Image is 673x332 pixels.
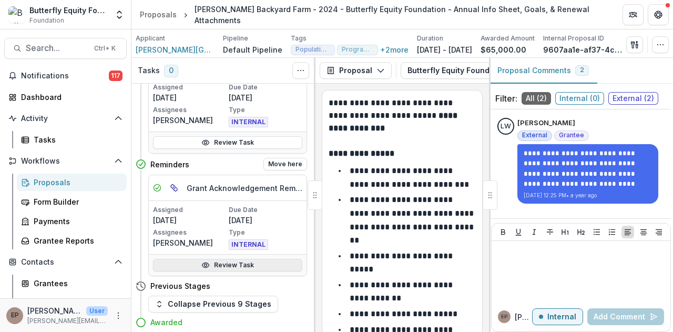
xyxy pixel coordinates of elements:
p: Pipeline [223,34,248,43]
span: Activity [21,114,110,123]
p: Awarded Amount [481,34,535,43]
p: Duration [417,34,443,43]
button: Open entity switcher [112,4,127,25]
span: Notifications [21,72,109,81]
button: Proposal [320,62,392,79]
button: Heading 1 [559,226,572,238]
div: Tasks [34,134,118,145]
p: Type [229,105,302,115]
button: Bold [497,226,509,238]
img: Butterfly Equity Foundation [8,6,25,23]
p: Internal [547,313,576,321]
button: Notifications117 [4,67,127,84]
p: Due Date [229,205,302,215]
a: Dashboard [4,88,127,106]
div: Emily Parker [11,312,19,319]
p: [PERSON_NAME] [27,305,82,316]
div: Proposals [34,177,118,188]
button: Underline [512,226,525,238]
h5: Grant Acknowledgement Reminder [187,183,302,194]
button: Ordered List [606,226,618,238]
p: [PERSON_NAME][EMAIL_ADDRESS][DOMAIN_NAME] [27,316,108,326]
span: External ( 2 ) [608,92,658,105]
a: [PERSON_NAME][GEOGRAPHIC_DATA] [136,44,215,55]
button: Toggle View Cancelled Tasks [292,62,309,79]
p: $65,000.00 [481,44,526,55]
nav: breadcrumb [136,2,610,28]
h4: Previous Stages [150,280,210,291]
p: Filter: [495,92,517,105]
a: Review Task [153,136,302,149]
a: Proposals [136,7,181,22]
p: Applicant [136,34,165,43]
div: Form Builder [34,196,118,207]
span: Foundation [29,16,64,25]
p: Due Date [229,83,302,92]
span: INTERNAL [229,239,268,250]
a: Payments [17,213,127,230]
button: Add Comment [587,308,664,325]
button: View dependent tasks [166,179,182,196]
p: [PERSON_NAME] [515,311,532,323]
h4: Reminders [150,159,189,170]
button: Strike [544,226,556,238]
p: [PERSON_NAME] [517,118,575,128]
button: Partners [623,4,644,25]
div: Grantees [34,278,118,289]
p: [PERSON_NAME] [153,237,227,248]
p: 9607aa1e-af37-4ce4-b6f7-e039a9c8f94a [543,44,622,55]
a: Review Task [153,259,302,271]
p: Assignees [153,105,227,115]
button: Align Right [652,226,665,238]
div: Proposals [140,9,177,20]
span: Contacts [21,258,110,267]
p: Internal Proposal ID [543,34,604,43]
button: Italicize [528,226,541,238]
p: [DATE] - [DATE] [417,44,472,55]
p: Default Pipeline [223,44,282,55]
a: Tasks [17,131,127,148]
div: Lacey Wozny [501,123,511,130]
p: User [86,306,108,316]
p: [DATE] [153,215,227,226]
a: Grantees [17,275,127,292]
p: [DATE] [153,92,227,103]
button: Collapse Previous 9 Stages [148,296,278,313]
span: All ( 2 ) [522,92,551,105]
h4: Awarded [150,317,182,328]
span: Program Area - Healthy Food Retail [342,46,373,53]
div: Dashboard [21,92,118,103]
button: Internal [532,308,583,325]
span: Workflows [21,157,110,166]
div: Payments [34,216,118,227]
div: Ctrl + K [92,43,118,54]
div: [PERSON_NAME] Backyard Farm - 2024 - Butterfly Equity Foundation - Annual Info Sheet, Goals, & Re... [195,4,606,26]
span: Populations Served - System Impacted [295,46,330,53]
button: Search... [4,38,127,59]
button: Heading 2 [575,226,587,238]
div: Communications [34,297,118,308]
a: Form Builder [17,193,127,210]
button: Get Help [648,4,669,25]
span: 0 [164,65,178,77]
button: Align Left [621,226,634,238]
p: [PERSON_NAME] [153,115,227,126]
span: Search... [26,43,88,53]
span: Internal ( 0 ) [555,92,604,105]
span: 117 [109,71,123,81]
button: Open Activity [4,110,127,127]
a: Grantee Reports [17,232,127,249]
button: +2more [380,45,409,54]
p: [DATE] [229,215,302,226]
button: Open Workflows [4,153,127,169]
span: Grantee [559,132,584,139]
div: Emily Parker [501,314,507,319]
span: INTERNAL [229,117,268,127]
span: External [522,132,547,139]
button: Open Contacts [4,254,127,270]
p: Assignees [153,228,227,237]
p: Assigned [153,205,227,215]
p: Type [229,228,302,237]
p: [DATE] [229,92,302,103]
button: Bullet List [590,226,603,238]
